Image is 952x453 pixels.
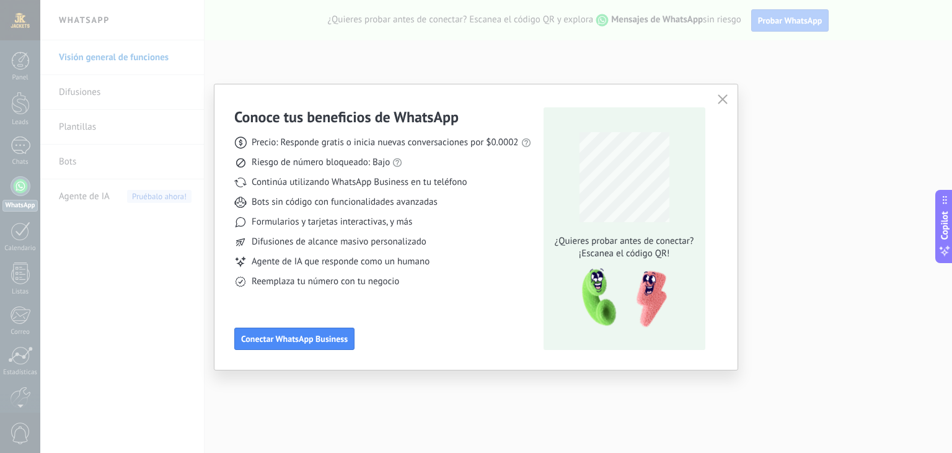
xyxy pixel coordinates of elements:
[234,328,355,350] button: Conectar WhatsApp Business
[551,235,697,248] span: ¿Quieres probar antes de conectar?
[252,137,519,149] span: Precio: Responde gratis o inicia nuevas conversaciones por $0.0002
[571,265,669,331] img: qr-pic-1x.png
[252,216,412,228] span: Formularios y tarjetas interactivas, y más
[551,248,697,260] span: ¡Escanea el código QR!
[252,176,467,189] span: Continúa utilizando WhatsApp Business en tu teléfono
[241,334,348,343] span: Conectar WhatsApp Business
[252,236,426,248] span: Difusiones de alcance masivo personalizado
[252,256,430,268] span: Agente de IA que responde como un humano
[938,212,951,240] span: Copilot
[252,276,399,288] span: Reemplaza tu número con tu negocio
[252,196,438,209] span: Bots sin código con funcionalidades avanzadas
[234,107,459,127] h3: Conoce tus beneficios de WhatsApp
[252,156,390,169] span: Riesgo de número bloqueado: Bajo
